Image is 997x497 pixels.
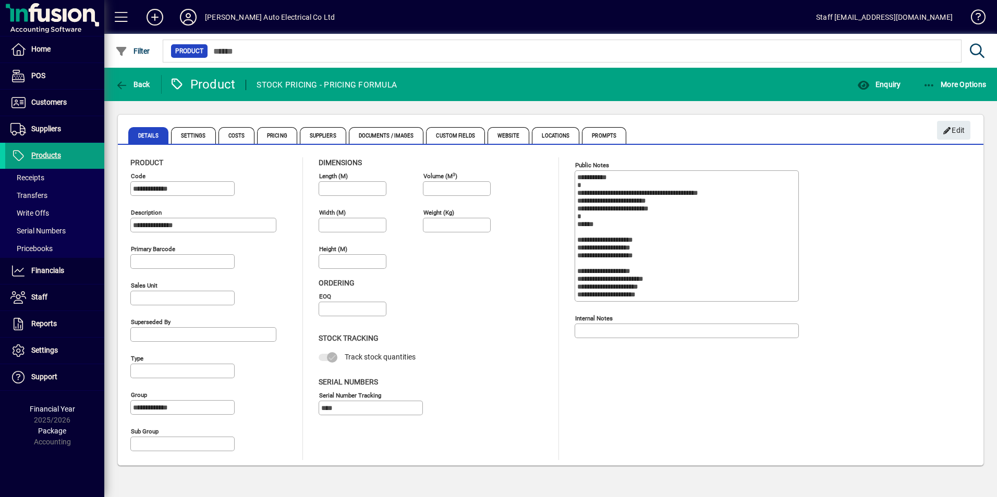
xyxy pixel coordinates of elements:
[963,2,984,36] a: Knowledge Base
[175,46,203,56] span: Product
[5,338,104,364] a: Settings
[319,209,346,216] mat-label: Width (m)
[138,8,172,27] button: Add
[920,75,989,94] button: More Options
[937,121,970,140] button: Edit
[5,187,104,204] a: Transfers
[319,245,347,253] mat-label: Height (m)
[5,258,104,284] a: Financials
[349,127,424,144] span: Documents / Images
[172,8,205,27] button: Profile
[5,90,104,116] a: Customers
[319,172,348,180] mat-label: Length (m)
[532,127,579,144] span: Locations
[5,311,104,337] a: Reports
[5,116,104,142] a: Suppliers
[31,266,64,275] span: Financials
[10,227,66,235] span: Serial Numbers
[816,9,953,26] div: Staff [EMAIL_ADDRESS][DOMAIN_NAME]
[131,355,143,362] mat-label: Type
[115,47,150,55] span: Filter
[10,209,49,217] span: Write Offs
[5,63,104,89] a: POS
[131,318,171,326] mat-label: Superseded by
[582,127,626,144] span: Prompts
[31,372,57,381] span: Support
[31,319,57,328] span: Reports
[319,279,355,287] span: Ordering
[575,315,613,322] mat-label: Internal Notes
[857,80,901,89] span: Enquiry
[131,172,145,180] mat-label: Code
[575,161,609,169] mat-label: Public Notes
[5,222,104,240] a: Serial Numbers
[131,245,175,253] mat-label: Primary barcode
[104,75,162,94] app-page-header-button: Back
[31,71,45,80] span: POS
[319,378,378,386] span: Serial Numbers
[205,9,335,26] div: [PERSON_NAME] Auto Electrical Co Ltd
[131,391,147,399] mat-label: Group
[257,127,297,144] span: Pricing
[5,284,104,310] a: Staff
[423,172,457,180] mat-label: Volume (m )
[131,428,159,435] mat-label: Sub group
[171,127,216,144] span: Settings
[218,127,255,144] span: Costs
[423,209,454,216] mat-label: Weight (Kg)
[488,127,530,144] span: Website
[5,204,104,222] a: Write Offs
[10,191,47,200] span: Transfers
[923,80,987,89] span: More Options
[319,391,381,399] mat-label: Serial Number tracking
[300,127,346,144] span: Suppliers
[10,173,44,182] span: Receipts
[5,169,104,187] a: Receipts
[426,127,484,144] span: Custom Fields
[453,171,455,177] sup: 3
[943,122,965,139] span: Edit
[31,151,61,159] span: Products
[10,244,53,253] span: Pricebooks
[319,293,331,300] mat-label: EOQ
[5,364,104,390] a: Support
[319,158,362,167] span: Dimensions
[31,293,47,301] span: Staff
[855,75,903,94] button: Enquiry
[319,334,379,342] span: Stock Tracking
[30,405,75,413] span: Financial Year
[113,42,153,60] button: Filter
[31,346,58,354] span: Settings
[169,76,236,93] div: Product
[31,45,51,53] span: Home
[113,75,153,94] button: Back
[31,98,67,106] span: Customers
[257,77,397,93] div: STOCK PRICING - PRICING FORMULA
[5,240,104,257] a: Pricebooks
[130,158,163,167] span: Product
[5,36,104,63] a: Home
[131,209,162,216] mat-label: Description
[115,80,150,89] span: Back
[345,353,416,361] span: Track stock quantities
[128,127,168,144] span: Details
[31,125,61,133] span: Suppliers
[131,282,157,289] mat-label: Sales unit
[38,427,66,435] span: Package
